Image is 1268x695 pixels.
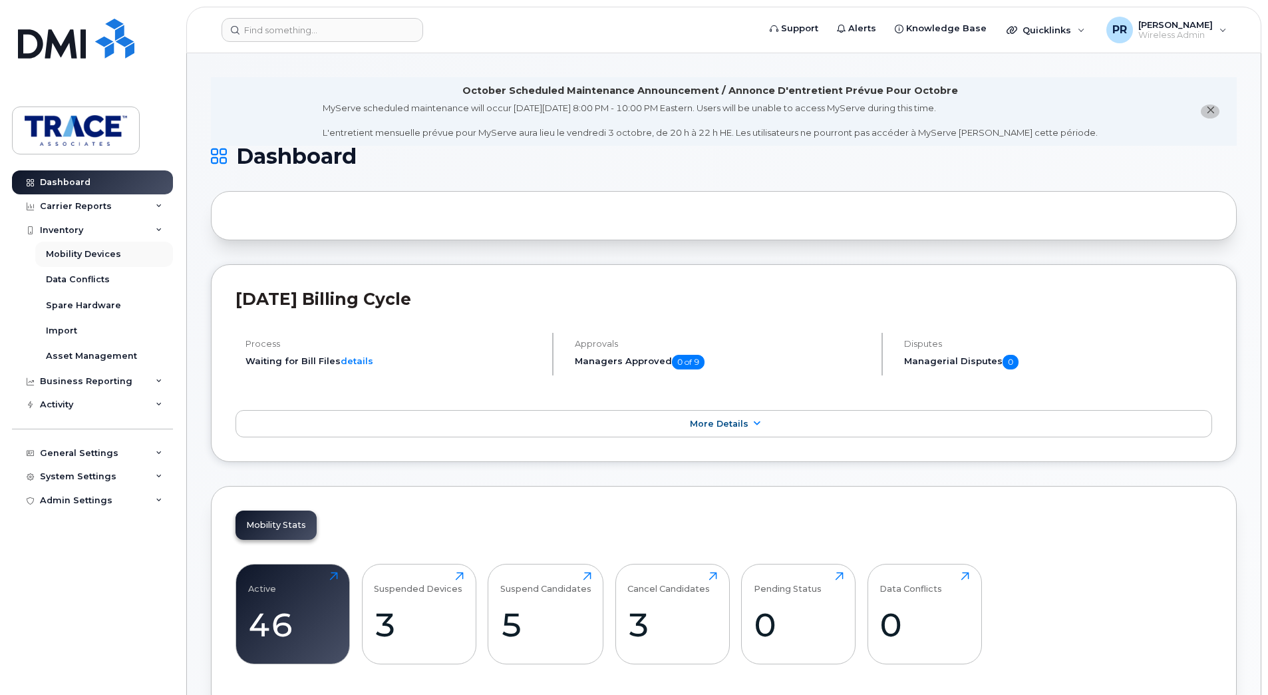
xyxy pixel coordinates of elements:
h4: Disputes [904,339,1212,349]
div: Suspended Devices [374,572,462,594]
a: Suspend Candidates5 [500,572,591,657]
a: Suspended Devices3 [374,572,464,657]
a: Data Conflicts0 [879,572,969,657]
a: Active46 [248,572,338,657]
div: Suspend Candidates [500,572,591,594]
h4: Process [245,339,541,349]
div: Active [248,572,276,594]
div: 46 [248,605,338,644]
div: Cancel Candidates [627,572,710,594]
h5: Managerial Disputes [904,355,1212,369]
a: Pending Status0 [754,572,844,657]
div: 5 [500,605,591,644]
div: MyServe scheduled maintenance will occur [DATE][DATE] 8:00 PM - 10:00 PM Eastern. Users will be u... [323,102,1098,139]
div: Data Conflicts [879,572,942,594]
span: 0 of 9 [672,355,705,369]
div: 0 [754,605,844,644]
span: 0 [1003,355,1019,369]
div: 0 [879,605,969,644]
h5: Managers Approved [575,355,870,369]
h2: [DATE] Billing Cycle [236,289,1212,309]
li: Waiting for Bill Files [245,355,541,367]
div: Pending Status [754,572,822,594]
a: details [341,355,373,366]
span: More Details [690,419,748,429]
div: October Scheduled Maintenance Announcement / Annonce D'entretient Prévue Pour Octobre [462,84,958,98]
div: 3 [627,605,717,644]
a: Cancel Candidates3 [627,572,717,657]
button: close notification [1201,105,1219,118]
div: 3 [374,605,464,644]
h4: Approvals [575,339,870,349]
span: Dashboard [236,146,357,166]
